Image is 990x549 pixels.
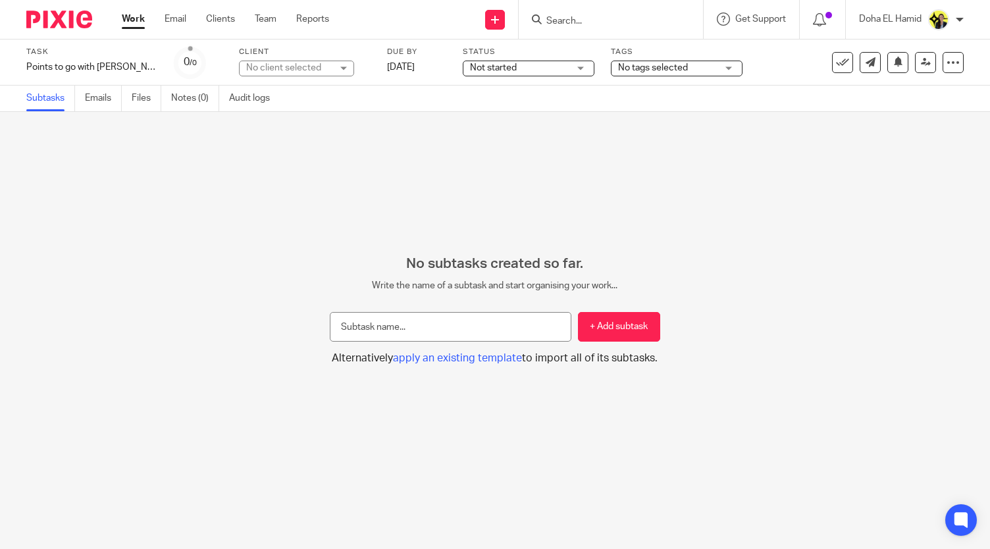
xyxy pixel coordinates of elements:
span: Get Support [735,14,786,24]
div: Points to go with Yemi [26,61,158,74]
input: Search [545,16,664,28]
span: No tags selected [618,63,688,72]
a: Work [122,13,145,26]
label: Client [239,47,371,57]
input: Subtask name... [330,312,571,342]
span: Not started [470,63,517,72]
span: [DATE] [387,63,415,72]
a: Email [165,13,186,26]
label: Tags [611,47,742,57]
a: Notes (0) [171,86,219,111]
a: Subtasks [26,86,75,111]
button: + Add subtask [578,312,660,342]
label: Due by [387,47,446,57]
div: Points to go with [PERSON_NAME] [26,61,158,74]
a: Reports [296,13,329,26]
label: Task [26,47,158,57]
a: Audit logs [229,86,280,111]
h2: No subtasks created so far. [330,255,660,273]
p: Doha EL Hamid [859,13,922,26]
a: Team [255,13,276,26]
small: /0 [190,59,197,66]
img: Pixie [26,11,92,28]
a: Emails [85,86,122,111]
div: No client selected [246,61,332,74]
button: Alternativelyapply an existing templateto import all of its subtasks. [330,352,660,365]
span: apply an existing template [393,353,522,363]
img: Doha-Starbridge.jpg [928,9,949,30]
a: Clients [206,13,235,26]
a: Files [132,86,161,111]
p: Write the name of a subtask and start organising your work... [330,279,660,292]
div: 0 [184,55,197,70]
label: Status [463,47,594,57]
